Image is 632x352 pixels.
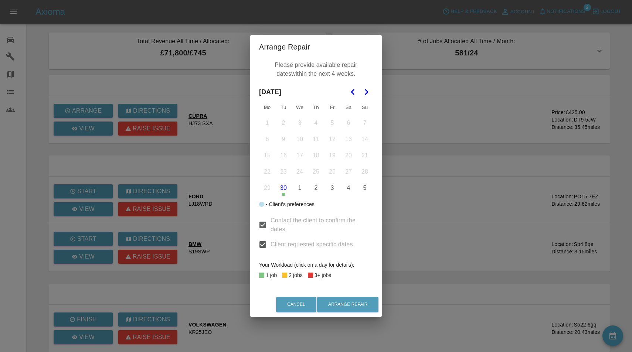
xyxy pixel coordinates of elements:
[259,115,275,131] button: Monday, September 1st, 2025
[325,180,340,196] button: Friday, October 3rd, 2025
[315,271,332,280] div: 3+ jobs
[325,148,340,163] button: Friday, September 19th, 2025
[271,240,353,249] span: Client requested specific dates
[276,131,291,147] button: Tuesday, September 9th, 2025
[292,115,307,131] button: Wednesday, September 3rd, 2025
[276,297,316,312] button: Cancel
[325,115,340,131] button: Friday, September 5th, 2025
[292,148,307,163] button: Wednesday, September 17th, 2025
[250,35,382,59] h2: Arrange Repair
[308,164,324,180] button: Thursday, September 25th, 2025
[308,100,324,115] th: Thursday
[276,164,291,180] button: Tuesday, September 23rd, 2025
[317,297,378,312] button: Arrange Repair
[357,115,373,131] button: Sunday, September 7th, 2025
[341,148,356,163] button: Saturday, September 20th, 2025
[357,164,373,180] button: Sunday, September 28th, 2025
[276,115,291,131] button: Tuesday, September 2nd, 2025
[325,131,340,147] button: Friday, September 12th, 2025
[308,131,324,147] button: Thursday, September 11th, 2025
[289,271,302,280] div: 2 jobs
[259,100,275,115] th: Monday
[259,164,275,180] button: Monday, September 22nd, 2025
[259,100,373,196] table: September 2025
[263,59,369,80] p: Please provide available repair dates within the next 4 weeks.
[341,131,356,147] button: Saturday, September 13th, 2025
[266,200,315,209] div: - Client's preferences
[259,131,275,147] button: Monday, September 8th, 2025
[357,100,373,115] th: Sunday
[292,180,307,196] button: Wednesday, October 1st, 2025
[346,85,360,99] button: Go to the Previous Month
[341,164,356,180] button: Saturday, September 27th, 2025
[271,216,367,234] span: Contact the client to confirm the dates
[357,131,373,147] button: Sunday, September 14th, 2025
[276,148,291,163] button: Tuesday, September 16th, 2025
[259,180,275,196] button: Monday, September 29th, 2025
[275,100,292,115] th: Tuesday
[324,100,340,115] th: Friday
[341,180,356,196] button: Saturday, October 4th, 2025
[259,260,373,269] div: Your Workload (click on a day for details):
[341,115,356,131] button: Saturday, September 6th, 2025
[292,131,307,147] button: Wednesday, September 10th, 2025
[266,271,277,280] div: 1 job
[259,148,275,163] button: Monday, September 15th, 2025
[308,115,324,131] button: Thursday, September 4th, 2025
[276,180,291,196] button: Today, Tuesday, September 30th, 2025
[259,84,281,100] span: [DATE]
[357,180,373,196] button: Sunday, October 5th, 2025
[357,148,373,163] button: Sunday, September 21st, 2025
[325,164,340,180] button: Friday, September 26th, 2025
[308,180,324,196] button: Thursday, October 2nd, 2025
[292,164,307,180] button: Wednesday, September 24th, 2025
[308,148,324,163] button: Thursday, September 18th, 2025
[340,100,357,115] th: Saturday
[292,100,308,115] th: Wednesday
[360,85,373,99] button: Go to the Next Month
